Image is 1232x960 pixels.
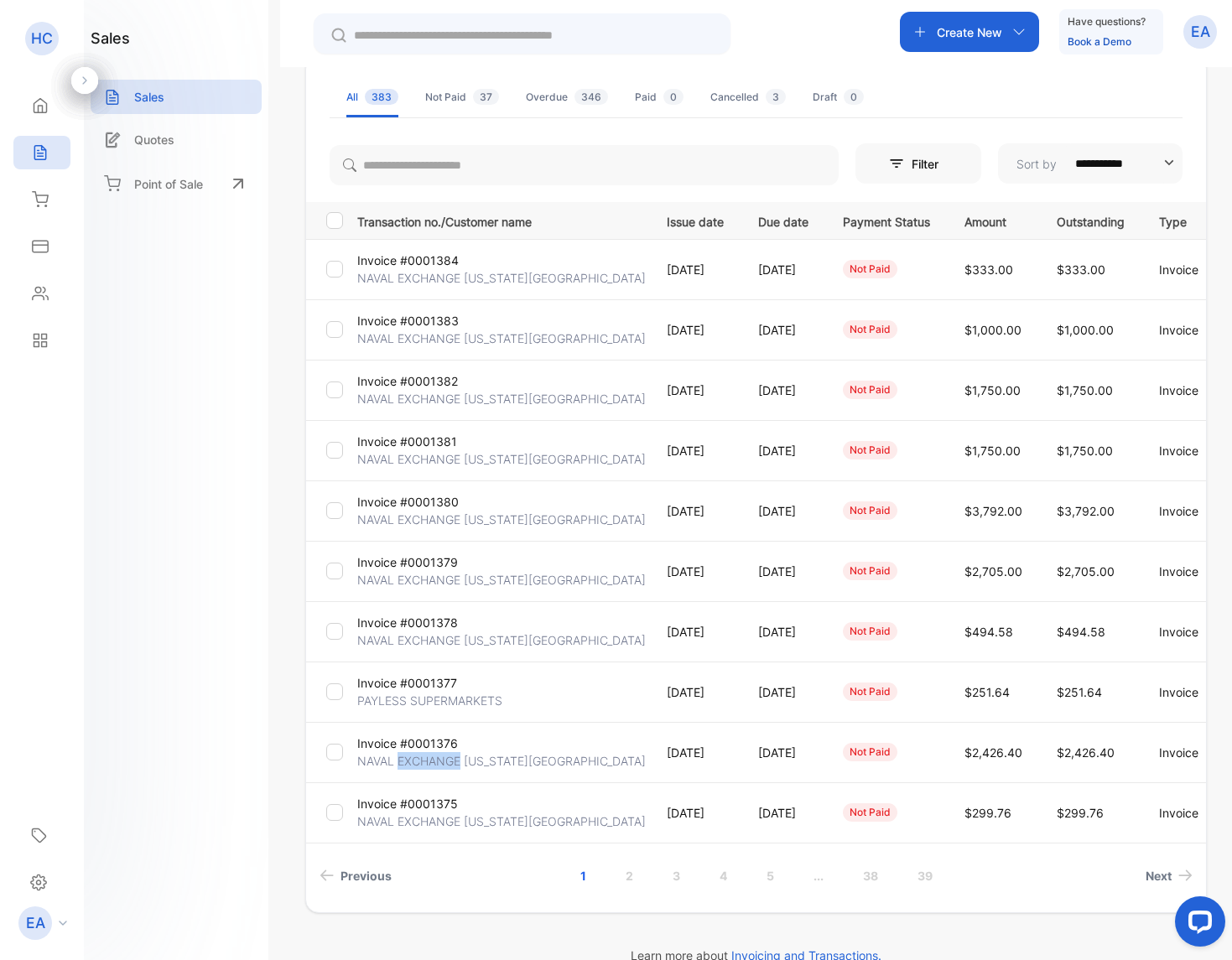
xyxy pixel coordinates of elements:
[843,441,897,459] div: not paid
[844,89,864,105] span: 0
[1057,210,1125,231] p: Outstanding
[560,860,606,891] a: Page 1 is your current page
[667,502,724,520] p: [DATE]
[635,90,684,105] div: Paid
[746,860,794,891] a: Page 5
[357,433,457,450] p: Invoice #0001381
[758,442,808,459] p: [DATE]
[964,383,1021,397] span: $1,750.00
[758,744,808,761] p: [DATE]
[758,381,808,399] p: [DATE]
[667,261,724,278] p: [DATE]
[964,564,1022,579] span: $2,705.00
[1139,860,1199,891] a: Next page
[667,442,724,459] p: [DATE]
[843,803,897,822] div: not paid
[606,860,653,891] a: Page 2
[91,80,262,114] a: Sales
[964,625,1013,639] span: $494.58
[1057,806,1104,820] span: $299.76
[357,692,502,709] p: PAYLESS SUPERMARKETS
[1057,504,1115,518] span: $3,792.00
[843,743,897,761] div: not paid
[667,683,724,701] p: [DATE]
[357,631,646,649] p: NAVAL EXCHANGE [US_STATE][GEOGRAPHIC_DATA]
[357,390,646,407] p: NAVAL EXCHANGE [US_STATE][GEOGRAPHIC_DATA]
[964,745,1022,760] span: $2,426.40
[134,88,164,106] p: Sales
[357,553,458,571] p: Invoice #0001379
[667,563,724,580] p: [DATE]
[1057,685,1102,699] span: $251.64
[1183,12,1217,52] button: EA
[667,623,724,641] p: [DATE]
[91,122,262,157] a: Quotes
[1159,744,1209,761] p: Invoice
[357,614,458,631] p: Invoice #0001378
[964,262,1013,277] span: $333.00
[1159,210,1209,231] p: Type
[652,860,700,891] a: Page 3
[357,571,646,589] p: NAVAL EXCHANGE [US_STATE][GEOGRAPHIC_DATA]
[1159,623,1209,641] p: Invoice
[1159,683,1209,701] p: Invoice
[1159,442,1209,459] p: Invoice
[667,744,724,761] p: [DATE]
[667,804,724,822] p: [DATE]
[793,860,844,891] a: Jump forward
[340,867,392,885] span: Previous
[667,210,724,231] p: Issue date
[526,90,608,105] div: Overdue
[1146,867,1172,885] span: Next
[473,89,499,105] span: 37
[964,504,1022,518] span: $3,792.00
[1057,444,1113,458] span: $1,750.00
[1159,563,1209,580] p: Invoice
[758,563,808,580] p: [DATE]
[365,89,398,105] span: 383
[897,860,953,891] a: Page 39
[1068,13,1146,30] p: Have questions?
[758,804,808,822] p: [DATE]
[357,372,458,390] p: Invoice #0001382
[1057,323,1114,337] span: $1,000.00
[1057,383,1113,397] span: $1,750.00
[843,210,930,231] p: Payment Status
[306,860,1206,891] ul: Pagination
[357,330,646,347] p: NAVAL EXCHANGE [US_STATE][GEOGRAPHIC_DATA]
[1057,564,1115,579] span: $2,705.00
[1191,21,1210,43] p: EA
[998,143,1183,184] button: Sort by
[346,90,398,105] div: All
[964,806,1011,820] span: $299.76
[1057,745,1115,760] span: $2,426.40
[1159,381,1209,399] p: Invoice
[758,623,808,641] p: [DATE]
[937,23,1002,41] p: Create New
[843,381,897,399] div: not paid
[134,131,174,148] p: Quotes
[26,912,45,934] p: EA
[766,89,786,105] span: 3
[758,261,808,278] p: [DATE]
[843,320,897,339] div: not paid
[31,28,53,49] p: HC
[357,752,646,770] p: NAVAL EXCHANGE [US_STATE][GEOGRAPHIC_DATA]
[758,683,808,701] p: [DATE]
[1016,155,1057,173] p: Sort by
[843,860,898,891] a: Page 38
[663,89,684,105] span: 0
[357,674,457,692] p: Invoice #0001377
[1057,625,1105,639] span: $494.58
[964,444,1021,458] span: $1,750.00
[313,860,398,891] a: Previous page
[1159,804,1209,822] p: Invoice
[843,260,897,278] div: not paid
[1159,321,1209,339] p: Invoice
[357,511,646,528] p: NAVAL EXCHANGE [US_STATE][GEOGRAPHIC_DATA]
[699,860,747,891] a: Page 4
[900,12,1039,52] button: Create New
[1159,261,1209,278] p: Invoice
[667,381,724,399] p: [DATE]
